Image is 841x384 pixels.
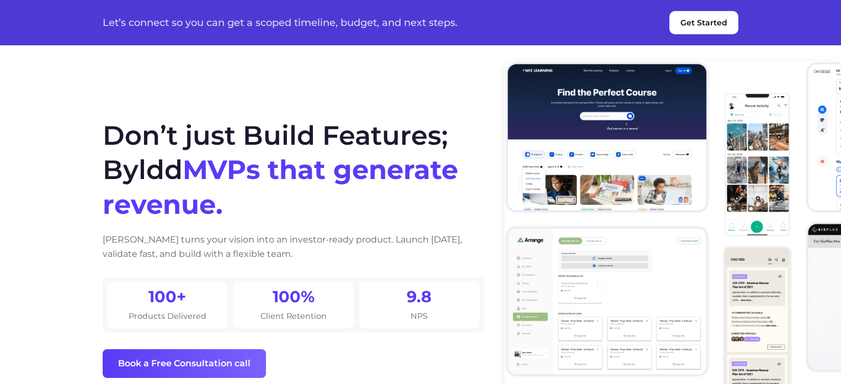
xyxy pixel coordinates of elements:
h2: 100+ [148,287,186,306]
p: Client Retention [260,310,327,323]
p: [PERSON_NAME] turns your vision into an investor-ready product. Launch [DATE], validate fast, and... [103,233,484,261]
button: Book a Free Consultation call [103,349,266,378]
button: Get Started [669,11,738,34]
p: Products Delivered [129,310,206,323]
p: NPS [411,310,428,323]
span: MVPs that generate revenue. [103,154,458,220]
h2: 100% [273,287,315,306]
h2: 9.8 [407,287,432,306]
p: Let’s connect so you can get a scoped timeline, budget, and next steps. [103,17,457,28]
h1: Don’t just Build Features; Byldd [103,118,484,222]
